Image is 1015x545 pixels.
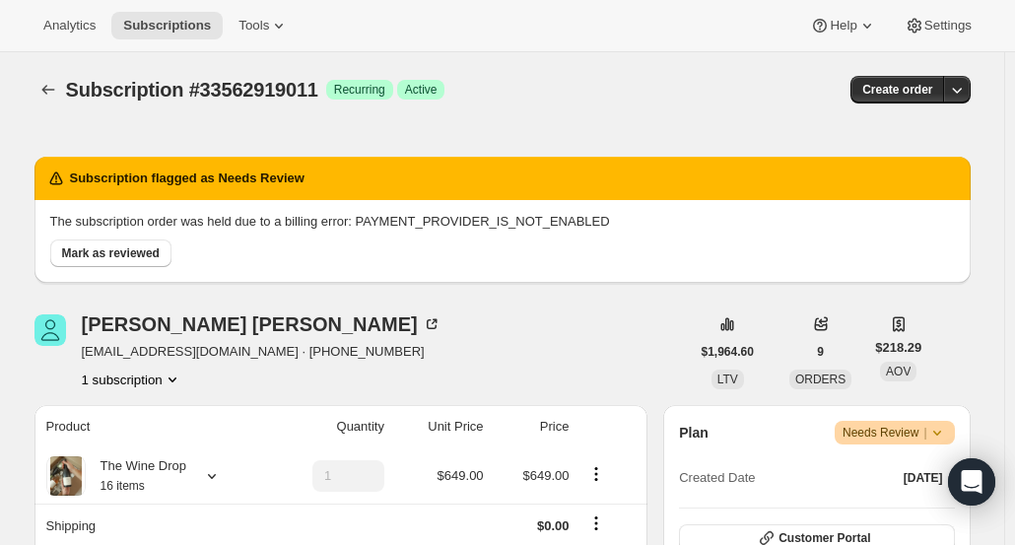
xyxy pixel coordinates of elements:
[490,405,575,448] th: Price
[43,18,96,34] span: Analytics
[892,464,955,492] button: [DATE]
[82,342,441,362] span: [EMAIL_ADDRESS][DOMAIN_NAME] · [PHONE_NUMBER]
[86,456,186,496] div: The Wine Drop
[850,76,944,103] button: Create order
[50,212,955,232] p: The subscription order was held due to a billing error: PAYMENT_PROVIDER_IS_NOT_ENABLED
[580,463,612,485] button: Product actions
[537,518,570,533] span: $0.00
[817,344,824,360] span: 9
[923,425,926,441] span: |
[893,12,983,39] button: Settings
[886,365,911,378] span: AOV
[32,12,107,39] button: Analytics
[717,373,738,386] span: LTV
[34,76,62,103] button: Subscriptions
[34,314,66,346] span: Martha Barnes
[843,423,947,443] span: Needs Review
[82,314,441,334] div: [PERSON_NAME] [PERSON_NAME]
[82,370,182,389] button: Product actions
[875,338,921,358] span: $218.29
[948,458,995,506] div: Open Intercom Messenger
[924,18,972,34] span: Settings
[830,18,856,34] span: Help
[66,79,318,101] span: Subscription #33562919011
[101,479,145,493] small: 16 items
[34,405,267,448] th: Product
[50,239,171,267] button: Mark as reviewed
[795,373,846,386] span: ORDERS
[227,12,301,39] button: Tools
[238,18,269,34] span: Tools
[438,468,484,483] span: $649.00
[390,405,490,448] th: Unit Price
[862,82,932,98] span: Create order
[267,405,390,448] th: Quantity
[679,423,709,443] h2: Plan
[405,82,438,98] span: Active
[798,12,888,39] button: Help
[70,169,304,188] h2: Subscription flagged as Needs Review
[679,468,755,488] span: Created Date
[580,512,612,534] button: Shipping actions
[62,245,160,261] span: Mark as reviewed
[702,344,754,360] span: $1,964.60
[334,82,385,98] span: Recurring
[690,338,766,366] button: $1,964.60
[805,338,836,366] button: 9
[123,18,211,34] span: Subscriptions
[111,12,223,39] button: Subscriptions
[522,468,569,483] span: $649.00
[904,470,943,486] span: [DATE]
